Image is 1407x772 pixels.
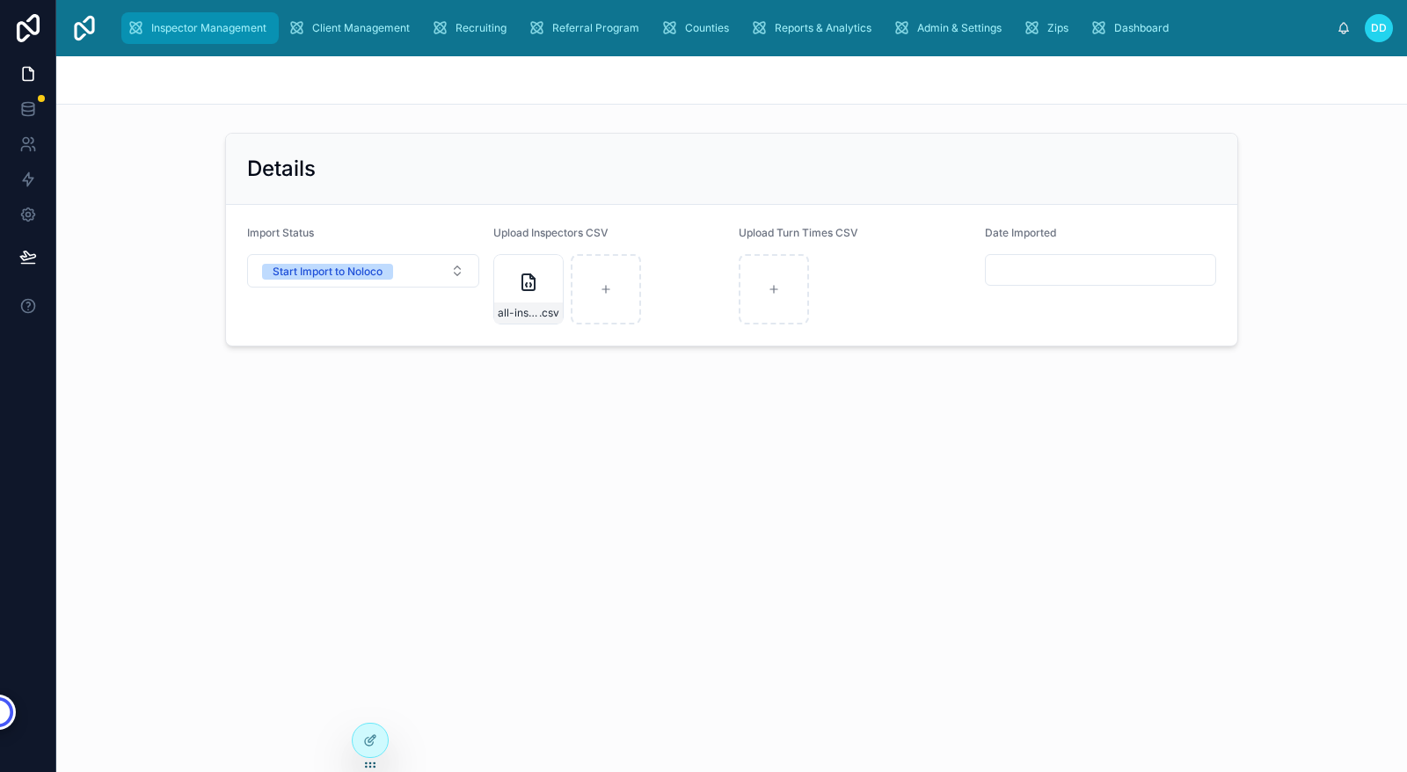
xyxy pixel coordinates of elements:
[522,12,652,44] a: Referral Program
[1017,12,1081,44] a: Zips
[685,21,729,35] span: Counties
[247,155,316,183] h2: Details
[1114,21,1169,35] span: Dashboard
[456,21,507,35] span: Recruiting
[745,12,884,44] a: Reports & Analytics
[273,264,383,280] div: Start Import to Noloco
[655,12,741,44] a: Counties
[247,226,314,239] span: Import Status
[247,254,479,288] button: Select Button
[121,12,279,44] a: Inspector Management
[917,21,1002,35] span: Admin & Settings
[1371,21,1387,35] span: DD
[282,12,422,44] a: Client Management
[151,21,266,35] span: Inspector Management
[739,226,858,239] span: Upload Turn Times CSV
[426,12,519,44] a: Recruiting
[70,14,98,42] img: App logo
[775,21,871,35] span: Reports & Analytics
[113,9,1337,47] div: scrollable content
[1047,21,1068,35] span: Zips
[493,226,609,239] span: Upload Inspectors CSV
[312,21,410,35] span: Client Management
[985,226,1056,239] span: Date Imported
[539,306,559,320] span: .csv
[887,12,1014,44] a: Admin & Settings
[552,21,639,35] span: Referral Program
[498,306,539,320] span: all-inspector-zip-export-(6)
[1084,12,1181,44] a: Dashboard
